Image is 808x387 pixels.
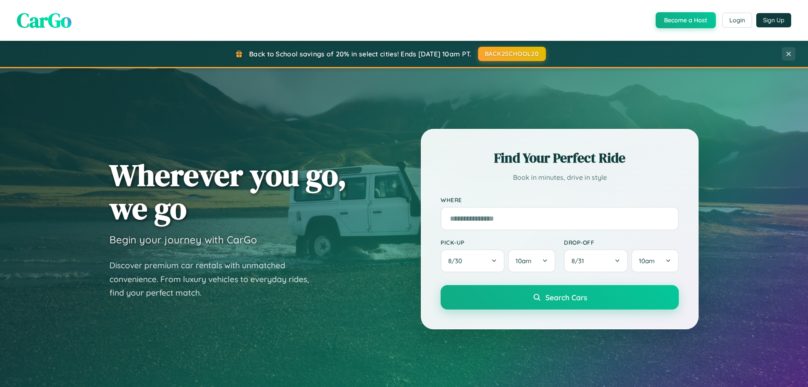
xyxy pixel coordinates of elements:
h1: Wherever you go, we go [109,158,347,225]
button: Become a Host [656,12,716,28]
button: Sign Up [756,13,791,27]
p: Discover premium car rentals with unmatched convenience. From luxury vehicles to everyday rides, ... [109,259,320,300]
label: Where [441,196,679,203]
span: 10am [639,257,655,265]
span: Back to School savings of 20% in select cities! Ends [DATE] 10am PT. [249,50,471,58]
h3: Begin your journey with CarGo [109,233,257,246]
label: Drop-off [564,239,679,246]
span: CarGo [17,6,72,34]
p: Book in minutes, drive in style [441,171,679,184]
button: 10am [508,249,555,272]
button: Search Cars [441,285,679,310]
button: Login [722,13,752,28]
span: 8 / 31 [571,257,588,265]
button: 8/31 [564,249,628,272]
button: 10am [631,249,679,272]
span: 10am [516,257,532,265]
button: BACK2SCHOOL20 [478,47,546,61]
span: 8 / 30 [448,257,466,265]
h2: Find Your Perfect Ride [441,149,679,167]
button: 8/30 [441,249,505,272]
span: Search Cars [545,293,587,302]
label: Pick-up [441,239,555,246]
